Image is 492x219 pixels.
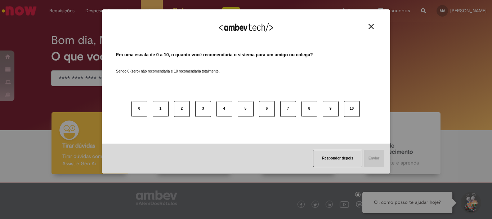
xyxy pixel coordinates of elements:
[280,101,296,117] button: 7
[238,101,254,117] button: 5
[195,101,211,117] button: 3
[174,101,190,117] button: 2
[219,23,273,32] img: Logo Ambevtech
[323,101,339,117] button: 9
[366,23,376,30] button: Close
[313,150,362,167] button: Responder depois
[301,101,317,117] button: 8
[116,60,220,74] label: Sendo 0 (zero) não recomendaria e 10 recomendaria totalmente.
[153,101,169,117] button: 1
[368,24,374,29] img: Close
[131,101,147,117] button: 0
[344,101,360,117] button: 10
[216,101,232,117] button: 4
[116,52,313,58] label: Em uma escala de 0 a 10, o quanto você recomendaria o sistema para um amigo ou colega?
[259,101,275,117] button: 6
